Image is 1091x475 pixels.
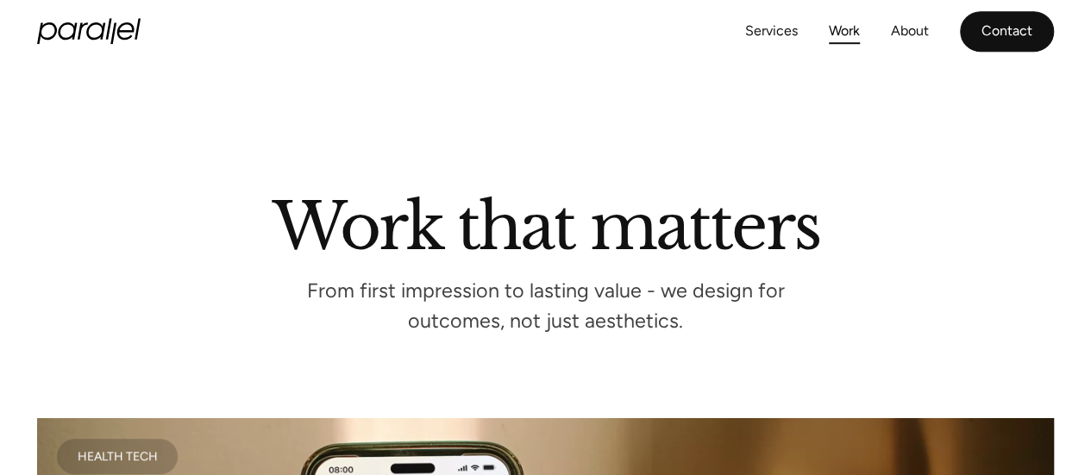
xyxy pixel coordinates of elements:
[78,452,158,460] div: Health Tech
[891,19,929,44] a: About
[89,197,1003,251] h2: Work that matters
[37,19,141,45] a: home
[960,11,1054,52] a: Contact
[745,19,798,44] a: Services
[829,19,860,44] a: Work
[287,284,805,328] p: From first impression to lasting value - we design for outcomes, not just aesthetics.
